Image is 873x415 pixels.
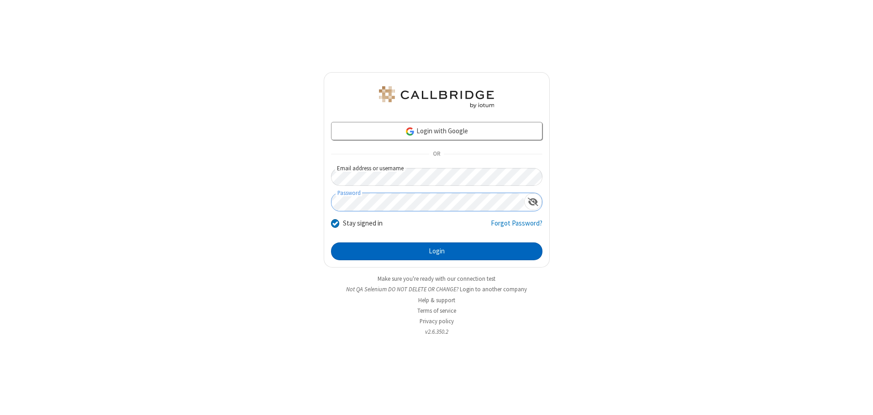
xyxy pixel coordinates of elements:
a: Privacy policy [420,317,454,325]
div: Show password [524,193,542,210]
img: google-icon.png [405,126,415,137]
span: OR [429,148,444,161]
input: Email address or username [331,168,542,186]
button: Login to another company [460,285,527,294]
button: Login [331,242,542,261]
input: Password [331,193,524,211]
li: Not QA Selenium DO NOT DELETE OR CHANGE? [324,285,550,294]
label: Stay signed in [343,218,383,229]
img: QA Selenium DO NOT DELETE OR CHANGE [377,86,496,108]
li: v2.6.350.2 [324,327,550,336]
a: Forgot Password? [491,218,542,236]
a: Terms of service [417,307,456,315]
a: Make sure you're ready with our connection test [378,275,495,283]
a: Login with Google [331,122,542,140]
a: Help & support [418,296,455,304]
